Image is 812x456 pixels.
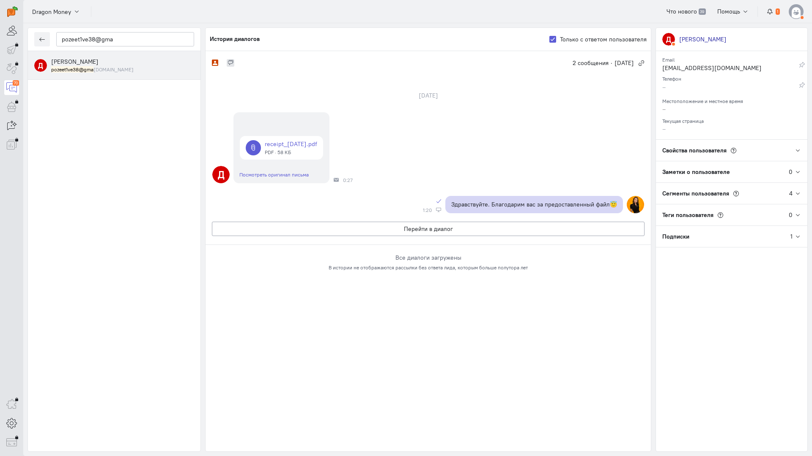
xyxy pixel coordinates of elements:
[212,222,645,236] button: Перейти в диалог
[436,207,441,212] div: Веб-панель
[656,226,790,247] div: Подписки
[4,80,19,95] a: 70
[13,80,19,86] div: 70
[662,95,801,105] div: Местоположение и местное время
[334,177,339,182] div: Почта
[662,83,799,93] div: –
[614,59,634,67] span: [DATE]
[423,207,432,213] span: 1:20
[239,171,309,178] a: Посмотреть оригинал письма
[662,4,710,19] a: Что нового 39
[666,35,671,43] text: Д
[717,8,740,15] span: Помощь
[409,90,447,101] div: [DATE]
[218,168,225,181] text: Д
[679,35,727,43] div: [PERSON_NAME]
[573,59,609,67] span: 2 сообщения
[51,58,99,65] span: Дмитрий Батищев
[343,177,353,183] span: 0:27
[789,189,793,198] div: 4
[560,35,647,43] label: Только с ответом пользователя
[662,105,666,113] span: –
[51,66,134,73] small: pozeet1ve38@gmail.com
[699,8,706,15] span: 39
[662,190,729,197] span: Сегменты пользователя
[56,32,194,46] input: Поиск по имени, почте, телефону
[212,253,645,262] div: Все диалоги загружены
[38,61,43,70] text: Д
[762,4,785,19] button: 1
[662,211,713,219] span: Теги пользователя
[776,8,780,15] span: 1
[713,4,754,19] button: Помощь
[662,73,681,82] small: Телефон
[789,4,804,19] img: default-v4.png
[656,161,789,182] div: Заметки о пользователе
[789,211,793,219] div: 0
[662,54,675,63] small: Email
[32,8,71,16] span: Dragon Money
[27,4,85,19] button: Dragon Money
[667,8,697,15] span: Что нового
[210,36,260,42] h5: История диалогов
[51,66,93,73] mark: pozeet1ve38@gma
[789,168,793,176] div: 0
[662,115,801,125] div: Текущая страница
[662,125,666,133] span: –
[7,6,18,17] img: carrot-quest.svg
[662,64,799,74] div: [EMAIL_ADDRESS][DOMAIN_NAME]
[790,232,793,241] div: 1
[662,147,727,154] span: Свойства пользователя
[212,264,645,271] div: В истории не отображаются рассылки без ответа лида, которым больше полутора лет
[451,200,617,209] p: Здравствуйте. Благодарим вас за предоставленный файл😇
[611,59,612,67] span: ·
